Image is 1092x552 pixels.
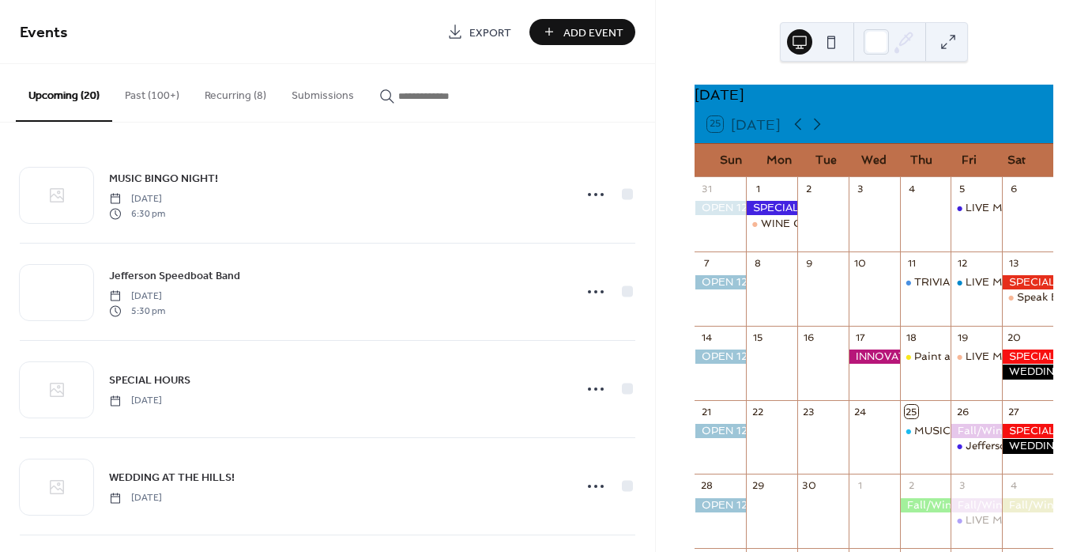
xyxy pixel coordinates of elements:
[761,217,1002,231] div: WINE CLUB EXCLUSIVE RELEASE COOKOUT
[746,201,797,215] div: SPECIAL HOURS TODAY 12 - 4
[1002,275,1053,289] div: SPECIAL HOURS
[951,513,1002,527] div: LIVE MUSIC with Madison Kinney
[751,331,765,344] div: 15
[956,405,970,418] div: 26
[1002,350,1053,364] div: SPECIAL HOURS
[279,64,367,120] button: Submissions
[956,182,970,195] div: 5
[695,498,746,512] div: OPEN 12 - 5
[695,350,746,364] div: OPEN 12 - 5
[914,275,1067,289] div: TRIVIA NIGHT! RSVP [DATE]!
[112,64,192,120] button: Past (100+)
[700,331,714,344] div: 14
[905,405,918,418] div: 25
[751,256,765,270] div: 8
[900,498,951,512] div: Fall/Winter Hours!! Open 12 - 6
[905,479,918,493] div: 2
[109,268,240,285] span: Jefferson Speedboat Band
[951,439,1002,453] div: Jefferson Speedboat Band
[700,182,714,195] div: 31
[850,144,898,176] div: Wed
[849,350,900,364] div: INNOVATE AND ELEVATE Business Summit
[563,25,623,41] span: Add Event
[905,331,918,344] div: 18
[956,256,970,270] div: 12
[707,144,755,176] div: Sun
[16,64,112,122] button: Upcoming (20)
[803,144,850,176] div: Tue
[192,64,279,120] button: Recurring (8)
[802,331,815,344] div: 16
[700,405,714,418] div: 21
[1002,290,1053,304] div: Speak Easy MURDER MYSTERY Dinner
[914,350,1018,364] div: Paint and Sip Night!
[1002,424,1053,438] div: SPECIAL HOURS
[945,144,992,176] div: Fri
[802,479,815,493] div: 30
[802,405,815,418] div: 23
[20,17,68,48] span: Events
[746,217,797,231] div: WINE CLUB EXCLUSIVE RELEASE COOKOUT
[109,470,235,486] span: WEDDING AT THE HILLS!
[951,498,1002,512] div: Fall/Winter HOURS! Open 12 - 8 p.m.
[951,424,1002,438] div: Fall/Winter HOURS! Open 12 - 8 p.m.
[853,256,867,270] div: 10
[109,371,190,389] a: SPECIAL HOURS
[1002,439,1053,453] div: WEDDING AT THE HILLS!
[755,144,802,176] div: Mon
[109,289,165,304] span: [DATE]
[469,25,511,41] span: Export
[853,331,867,344] div: 17
[802,256,815,270] div: 9
[435,19,523,45] a: Export
[993,144,1041,176] div: Sat
[900,424,951,438] div: MUSIC BINGO NIGHT!
[695,85,1053,105] div: [DATE]
[695,275,746,289] div: OPEN 12 - 5
[751,405,765,418] div: 22
[1007,182,1021,195] div: 6
[751,182,765,195] div: 1
[900,350,951,364] div: Paint and Sip Night!
[951,275,1002,289] div: LIVE MUSIC: BRENT HULL
[529,19,635,45] button: Add Event
[109,304,165,318] span: 5:30 pm
[1002,365,1053,379] div: WEDDING AT THE HILLS!
[853,182,867,195] div: 3
[109,491,162,505] span: [DATE]
[1002,498,1053,512] div: Fall/Winter HOURS!! Open 12 - 6
[1007,405,1021,418] div: 27
[956,331,970,344] div: 19
[905,256,918,270] div: 11
[109,171,218,187] span: MUSIC BINGO NIGHT!
[951,350,1002,364] div: LIVE MUSIC with Jon Zlock
[109,394,162,408] span: [DATE]
[109,372,190,389] span: SPECIAL HOURS
[914,424,1032,438] div: MUSIC BINGO NIGHT!
[700,479,714,493] div: 28
[1007,331,1021,344] div: 20
[109,206,165,221] span: 6:30 pm
[853,479,867,493] div: 1
[802,182,815,195] div: 2
[905,182,918,195] div: 4
[751,479,765,493] div: 29
[853,405,867,418] div: 24
[1007,256,1021,270] div: 13
[700,256,714,270] div: 7
[695,201,746,215] div: OPEN 12 - 5
[109,468,235,486] a: WEDDING AT THE HILLS!
[109,192,165,206] span: [DATE]
[109,267,240,285] a: Jefferson Speedboat Band
[956,479,970,493] div: 3
[1007,479,1021,493] div: 4
[900,275,951,289] div: TRIVIA NIGHT! RSVP today!
[898,144,945,176] div: Thu
[109,169,218,187] a: MUSIC BINGO NIGHT!
[951,201,1002,215] div: LIVE MUSIC WITH Eli Cook
[695,424,746,438] div: OPEN 12 - 5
